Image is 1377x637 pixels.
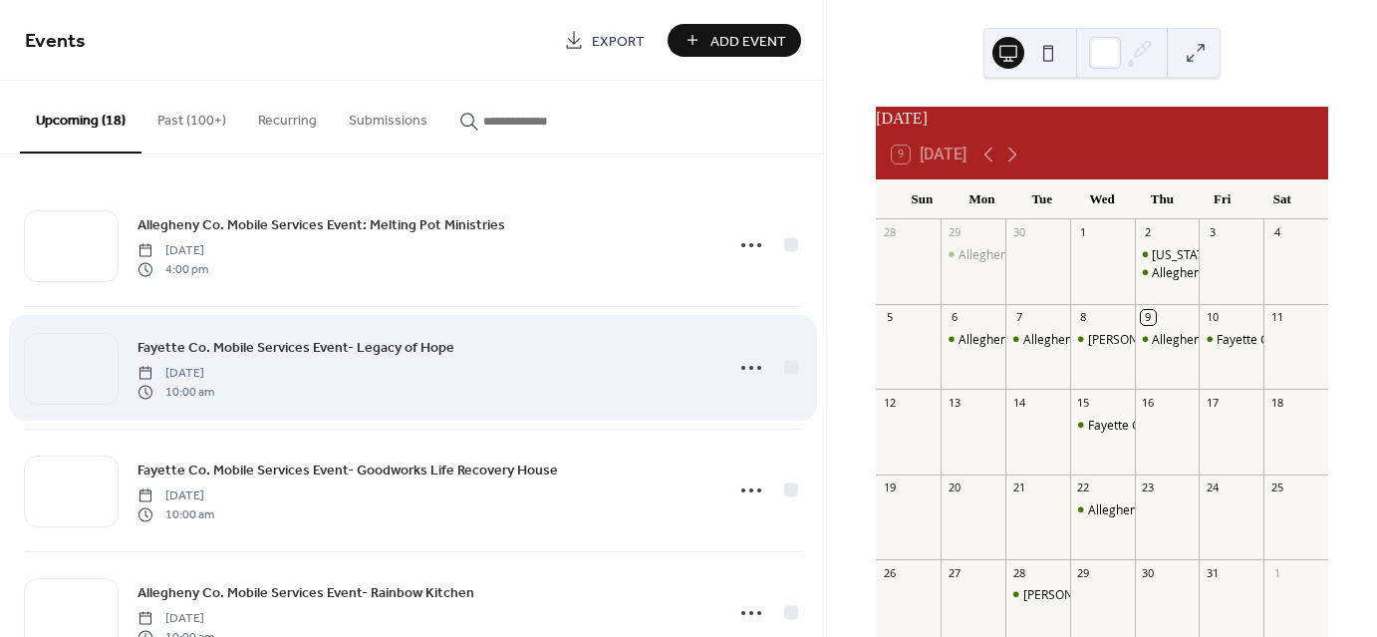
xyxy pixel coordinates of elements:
[1141,310,1156,325] div: 9
[1269,480,1284,495] div: 25
[138,260,208,278] span: 4:00 pm
[947,565,962,580] div: 27
[138,338,454,359] span: Fayette Co. Mobile Services Event- Legacy of Hope
[138,213,505,236] a: Allegheny Co. Mobile Services Event: Melting Pot Ministries
[947,480,962,495] div: 20
[1141,395,1156,410] div: 16
[668,24,801,57] button: Add Event
[1269,565,1284,580] div: 1
[1205,395,1220,410] div: 17
[1005,586,1070,603] div: Butler Co. EmployHER Pittsburgh Opportunity Fair
[710,31,786,52] span: Add Event
[1205,565,1220,580] div: 31
[1252,179,1312,219] div: Sat
[1011,310,1026,325] div: 7
[941,331,1005,348] div: Allegheny Co. Mobile Services Event: Highmark Wholecare Connection Center
[882,395,897,410] div: 12
[959,246,1297,263] div: Allegheny Co. Mobile Services Event: MVI Homestead Job Fair
[1076,225,1091,240] div: 1
[892,179,952,219] div: Sun
[1076,480,1091,495] div: 22
[141,81,242,152] button: Past (100+)
[25,22,86,61] span: Events
[1011,480,1026,495] div: 21
[941,246,1005,263] div: Allegheny Co. Mobile Services Event: MVI Homestead Job Fair
[1011,565,1026,580] div: 28
[1011,395,1026,410] div: 14
[882,565,897,580] div: 26
[882,310,897,325] div: 5
[1070,331,1135,348] div: Greene Co. Mobile Services Event- PA CareerLink
[1076,565,1091,580] div: 29
[1076,395,1091,410] div: 15
[138,583,474,604] span: Allegheny Co. Mobile Services Event- Rainbow Kitchen
[138,336,454,359] a: Fayette Co. Mobile Services Event- Legacy of Hope
[876,107,1328,131] div: [DATE]
[952,179,1011,219] div: Mon
[1199,331,1263,348] div: Fayette Co. Mobile Services Event- Legacy of Hope
[138,610,214,628] span: [DATE]
[592,31,645,52] span: Export
[1205,225,1220,240] div: 3
[947,395,962,410] div: 13
[1269,225,1284,240] div: 4
[1141,225,1156,240] div: 2
[1070,501,1135,518] div: Allegheny Co. Mobile Services Event- Rainbow Kitchen
[1076,310,1091,325] div: 8
[1023,331,1349,348] div: Allegheny Co. Mobile Services Event- [GEOGRAPHIC_DATA]
[1132,179,1192,219] div: Thu
[1012,179,1072,219] div: Tue
[1205,310,1220,325] div: 10
[882,480,897,495] div: 19
[138,383,214,401] span: 10:00 am
[947,225,962,240] div: 29
[20,81,141,154] button: Upcoming (18)
[138,461,558,481] span: Fayette Co. Mobile Services Event- Goodworks Life Recovery House
[138,581,474,604] a: Allegheny Co. Mobile Services Event- Rainbow Kitchen
[1205,480,1220,495] div: 24
[242,81,333,152] button: Recurring
[549,24,660,57] a: Export
[138,459,558,481] a: Fayette Co. Mobile Services Event- Goodworks Life Recovery House
[138,365,214,383] span: [DATE]
[1269,310,1284,325] div: 11
[1011,225,1026,240] div: 30
[138,487,214,505] span: [DATE]
[1192,179,1251,219] div: Fri
[1141,480,1156,495] div: 23
[138,242,208,260] span: [DATE]
[1135,264,1200,281] div: Allegheny Co. Mobile Services Event- Clairton Cares
[1023,586,1357,603] div: [PERSON_NAME] Co. EmployHER Pittsburgh Opportunity Fair
[1141,565,1156,580] div: 30
[1269,395,1284,410] div: 18
[333,81,443,152] button: Submissions
[882,225,897,240] div: 28
[1070,417,1135,434] div: Fayette Co. Mobile Services Event- Goodworks Life Recovery House
[1005,331,1070,348] div: Allegheny Co. Mobile Services Event- McKeesport Library
[947,310,962,325] div: 6
[1072,179,1132,219] div: Wed
[138,505,214,523] span: 10:00 am
[1135,246,1200,263] div: Washington Co. Mobile Services Event- City Mission
[1135,331,1200,348] div: Allegheny Co. Mobile Services Event: Melting Pot Ministries
[138,215,505,236] span: Allegheny Co. Mobile Services Event: Melting Pot Ministries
